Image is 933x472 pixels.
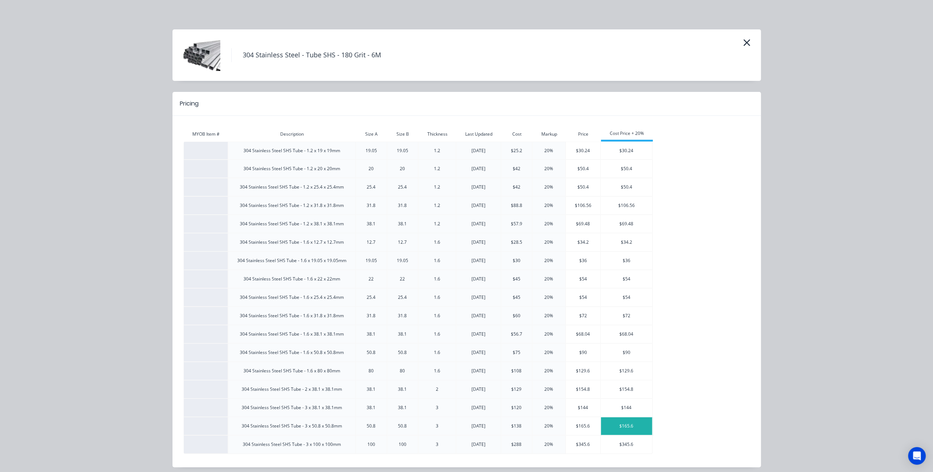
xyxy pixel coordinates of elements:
[419,257,456,264] div: 1.6
[456,131,501,137] div: Last Updated
[501,202,532,209] div: $88.8
[356,423,387,429] div: 50.8
[501,294,532,301] div: $45
[387,131,419,137] div: Size B
[456,165,501,172] div: [DATE]
[387,184,418,190] div: 25.4
[533,386,565,393] div: 20%
[601,276,652,282] div: $54
[456,276,501,282] div: [DATE]
[456,386,501,393] div: [DATE]
[601,312,652,319] div: $72
[533,294,565,301] div: 20%
[356,386,387,393] div: 38.1
[601,404,652,411] div: $144
[533,331,565,337] div: 20%
[387,331,418,337] div: 38.1
[228,349,355,356] div: 304 Stainless Steel SHS Tube - 1.6 x 50.8 x 50.8mm
[228,312,355,319] div: 304 Stainless Steel SHS Tube - 1.6 x 31.8 x 31.8mm
[533,349,565,356] div: 20%
[387,312,418,319] div: 31.8
[419,221,456,227] div: 1.2
[184,131,228,137] div: MYOB Item #
[601,423,652,429] div: $165.6
[501,239,532,246] div: $28.5
[419,331,456,337] div: 1.6
[533,276,565,282] div: 20%
[419,202,456,209] div: 1.2
[601,294,652,301] div: $54
[356,441,387,448] div: 100
[456,294,501,301] div: [DATE]
[533,441,565,448] div: 20%
[419,131,456,137] div: Thickness
[601,184,652,190] div: $50.4
[566,239,600,246] div: $34.2
[356,147,387,154] div: 19.05
[228,441,355,448] div: 304 Stainless Steel SHS Tube - 3 x 100 x 100mm
[419,184,456,190] div: 1.2
[228,221,355,227] div: 304 Stainless Steel SHS Tube - 1.2 x 38.1 x 38.1mm
[501,165,532,172] div: $42
[566,386,600,393] div: $154.8
[419,441,456,448] div: 3
[387,147,418,154] div: 19.05
[601,221,652,227] div: $69.48
[456,441,501,448] div: [DATE]
[387,221,418,227] div: 38.1
[228,423,355,429] div: 304 Stainless Steel SHS Tube - 3 x 50.8 x 50.8mm
[566,349,600,356] div: $90
[419,386,456,393] div: 2
[456,239,501,246] div: [DATE]
[228,202,355,209] div: 304 Stainless Steel SHS Tube - 1.2 x 31.8 x 31.8mm
[533,184,565,190] div: 20%
[566,294,600,301] div: $54
[501,184,532,190] div: $42
[356,312,387,319] div: 31.8
[533,257,565,264] div: 20%
[228,165,355,172] div: 304 Stainless Steel SHS Tube - 1.2 x 20 x 20mm
[566,202,600,209] div: $106.56
[184,37,220,74] img: 304 Stainless Steel - Tube SHS - 180 Grit - 6M
[356,131,387,137] div: Size A
[501,441,532,448] div: $288
[419,349,456,356] div: 1.6
[456,257,501,264] div: [DATE]
[501,404,532,411] div: $120
[601,202,652,209] div: $106.56
[566,184,600,190] div: $50.4
[387,165,418,172] div: 20
[566,368,600,374] div: $129.6
[419,404,456,411] div: 3
[566,257,600,264] div: $36
[356,368,387,374] div: 80
[501,368,532,374] div: $108
[456,368,501,374] div: [DATE]
[231,48,381,62] h4: 304 Stainless Steel - Tube SHS - 180 Grit - 6M
[419,276,456,282] div: 1.6
[419,147,456,154] div: 1.2
[419,165,456,172] div: 1.2
[533,221,565,227] div: 20%
[501,386,532,393] div: $129
[356,239,387,246] div: 12.7
[533,147,565,154] div: 20%
[456,423,501,429] div: [DATE]
[228,331,355,337] div: 304 Stainless Steel SHS Tube - 1.6 x 38.1 x 38.1mm
[601,368,652,374] div: $129.6
[356,257,387,264] div: 19.05
[501,276,532,282] div: $45
[533,423,565,429] div: 20%
[356,202,387,209] div: 31.8
[501,312,532,319] div: $60
[228,147,355,154] div: 304 Stainless Steel SHS Tube - 1.2 x 19 x 19mm
[566,131,601,137] div: Price
[533,404,565,411] div: 20%
[387,423,418,429] div: 50.8
[501,423,532,429] div: $138
[601,349,652,356] div: $90
[456,221,501,227] div: [DATE]
[356,294,387,301] div: 25.4
[533,312,565,319] div: 20%
[387,368,418,374] div: 80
